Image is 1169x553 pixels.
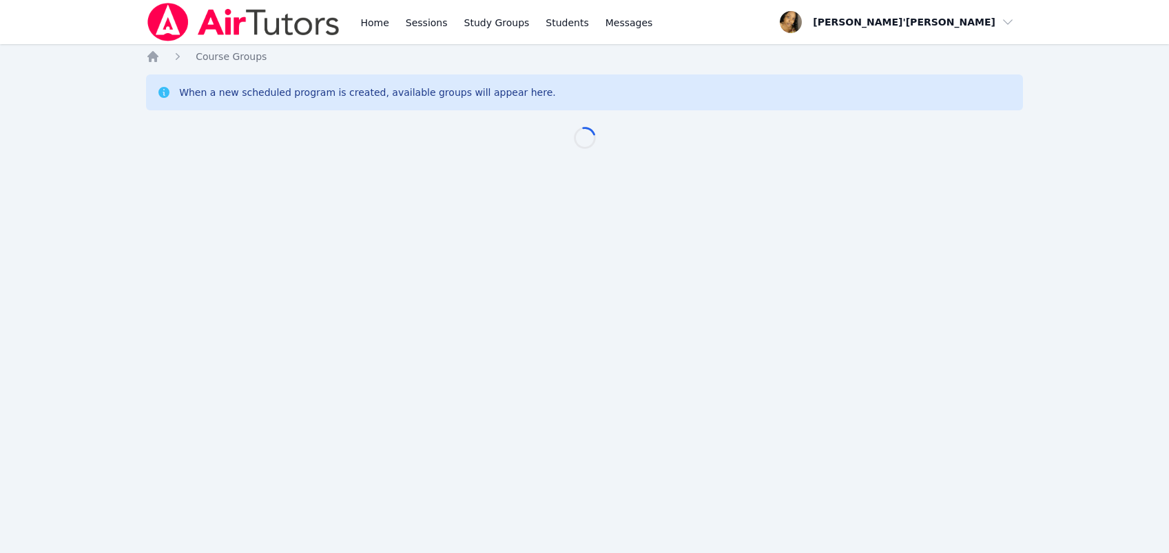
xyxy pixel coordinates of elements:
[196,50,267,63] a: Course Groups
[606,16,653,30] span: Messages
[179,86,556,99] div: When a new scheduled program is created, available groups will appear here.
[196,51,267,62] span: Course Groups
[146,3,341,41] img: Air Tutors
[146,50,1023,63] nav: Breadcrumb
